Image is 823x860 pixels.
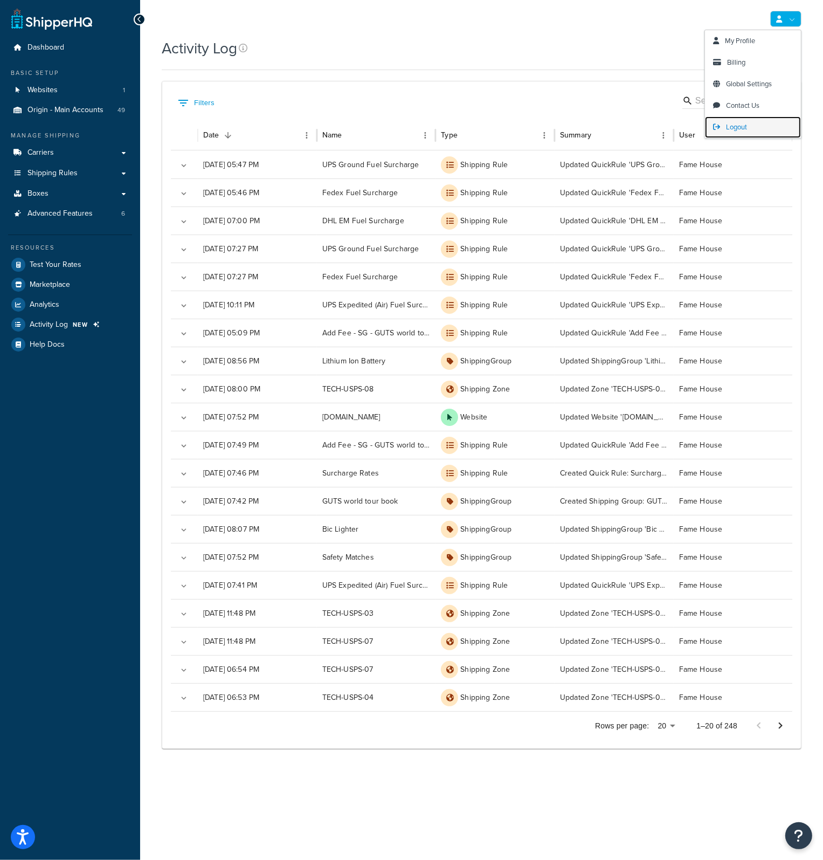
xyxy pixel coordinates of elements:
a: Logout [705,116,801,138]
p: Rows per page: [595,720,649,731]
div: Updated Website 'paige-sandbox.myshopify.com': Default origins [555,403,674,431]
div: [DATE] 11:48 PM [198,599,317,627]
a: Origin - Main Accounts 49 [8,100,132,120]
div: [DATE] 08:56 PM [198,347,317,375]
div: Updated QuickRule 'Fedex Fuel Surcharge': By a Percentage [555,263,674,291]
div: Updated ShippingGroup 'Lithium Ion Battery': Internal Description (optional), Zones [555,347,674,375]
div: TECH-USPS-03 [317,599,436,627]
p: Shipping Rule [460,188,508,198]
div: Add Fee - SG - GUTS world tour book [317,319,436,347]
a: Carriers [8,143,132,163]
button: Expand [176,186,191,201]
div: Fame House [674,347,793,375]
a: Test Your Rates [8,255,132,274]
p: Shipping Rule [460,300,508,311]
button: Expand [176,382,191,397]
div: Created Shipping Group: GUTS world tour book [555,487,674,515]
div: Updated QuickRule 'Fedex Fuel Surcharge': By a Percentage [555,178,674,207]
span: Carriers [27,148,54,157]
div: Surcharge Rates [317,459,436,487]
button: Expand [176,635,191,650]
button: Menu [418,128,433,143]
div: [DATE] 07:00 PM [198,207,317,235]
button: Sort [459,128,474,143]
button: Expand [176,242,191,257]
div: Updated QuickRule 'DHL EM Fuel Surcharge': By a Flat Rate [555,207,674,235]
div: UPS Ground Fuel Surcharge [317,235,436,263]
div: [DATE] 05:46 PM [198,178,317,207]
button: Expand [176,438,191,453]
p: ShippingGroup [460,356,511,367]
div: TECH-USPS-04 [317,683,436,711]
div: Fame House [674,571,793,599]
div: Fame House [674,599,793,627]
li: Analytics [8,295,132,314]
div: Fame House [674,683,793,711]
div: TECH-USPS-07 [317,655,436,683]
button: Expand [176,466,191,481]
h1: Activity Log [162,38,237,59]
li: Help Docs [8,335,132,354]
p: Shipping Zone [460,664,510,675]
div: Fame House [674,487,793,515]
button: Expand [176,158,191,173]
div: Date [203,129,219,141]
p: Shipping Rule [460,580,508,591]
div: Type [441,129,458,141]
span: 49 [117,106,125,115]
p: Shipping Rule [460,244,508,254]
div: [DATE] 05:09 PM [198,319,317,347]
span: Global Settings [726,79,772,89]
button: Expand [176,663,191,678]
span: My Profile [725,36,755,46]
div: Fame House [674,235,793,263]
p: Shipping Zone [460,384,510,395]
p: Shipping Zone [460,608,510,619]
div: Updated Zone 'TECH-USPS-08': ZIP/Postcodes [555,375,674,403]
span: Origin - Main Accounts [27,106,103,115]
div: Created Quick Rule: Surcharge Rates [555,459,674,487]
div: [DATE] 05:47 PM [198,150,317,178]
li: Billing [705,52,801,73]
span: Test Your Rates [30,260,81,270]
div: User [679,129,696,141]
div: 20 [653,718,679,734]
a: Websites 1 [8,80,132,100]
li: Advanced Features [8,204,132,224]
li: Global Settings [705,73,801,95]
li: Dashboard [8,38,132,58]
div: paige-sandbox.myshopify.com [317,403,436,431]
div: [DATE] 07:27 PM [198,235,317,263]
button: Expand [176,298,191,313]
button: Expand [176,326,191,341]
div: Fame House [674,403,793,431]
div: [DATE] 07:49 PM [198,431,317,459]
div: UPS Expedited (Air) Fuel Surcharge Collection [317,291,436,319]
li: Activity Log [8,315,132,334]
div: [DATE] 10:11 PM [198,291,317,319]
div: Updated QuickRule 'UPS Ground Fuel Surcharge': By a Percentage [555,150,674,178]
div: Fame House [674,627,793,655]
button: Show filters [175,94,217,112]
p: Shipping Rule [460,272,508,283]
div: Fame House [674,655,793,683]
button: Expand [176,354,191,369]
span: 6 [121,209,125,218]
li: Shipping Rules [8,163,132,183]
div: Fame House [674,459,793,487]
div: Name [322,129,342,141]
input: Search… [695,95,774,107]
a: Marketplace [8,275,132,294]
div: [DATE] 07:27 PM [198,263,317,291]
div: Fame House [674,291,793,319]
div: [DATE] 08:00 PM [198,375,317,403]
li: Origins [8,100,132,120]
div: [DATE] 07:52 PM [198,543,317,571]
p: Shipping Rule [460,328,508,339]
div: Summary [560,129,591,141]
a: Boxes [8,184,132,204]
div: TECH-USPS-08 [317,375,436,403]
